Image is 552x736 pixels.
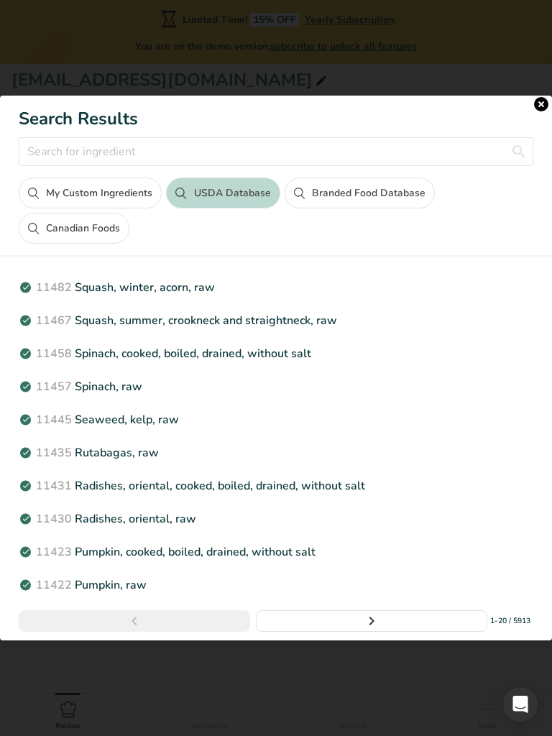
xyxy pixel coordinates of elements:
[490,615,530,627] small: 1-20 / 5913
[19,110,533,127] h1: Search Results
[36,280,72,295] span: 11482
[19,279,533,296] p: Squash, winter, acorn, raw
[19,213,129,244] button: Canadian Foods
[503,687,538,722] div: Open Intercom Messenger
[36,445,72,461] span: 11435
[19,444,533,461] p: Rutabagas, raw
[36,412,72,428] span: 11445
[19,137,533,166] input: Search for ingredient
[19,312,533,329] p: Squash, summer, crookneck and straightneck, raw
[36,478,72,494] span: 11431
[19,477,533,494] p: Radishes, oriental, cooked, boiled, drained, without salt
[36,544,72,560] span: 11423
[36,577,72,593] span: 11422
[19,178,162,208] button: My Custom Ingredients
[36,511,72,527] span: 11430
[36,313,72,328] span: 11467
[36,346,72,362] span: 11458
[19,510,533,528] p: Radishes, oriental, raw
[166,178,280,208] button: USDA Database
[19,378,533,395] p: Spinach, raw
[285,178,435,208] button: Branded Food Database
[19,411,533,428] p: Seaweed, kelp, raw
[19,610,250,632] a: Previous page
[36,379,72,395] span: 11457
[19,576,533,594] p: Pumpkin, raw
[256,610,487,632] a: Next page
[19,543,533,561] p: Pumpkin, cooked, boiled, drained, without salt
[534,97,548,111] button: close
[19,345,533,362] p: Spinach, cooked, boiled, drained, without salt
